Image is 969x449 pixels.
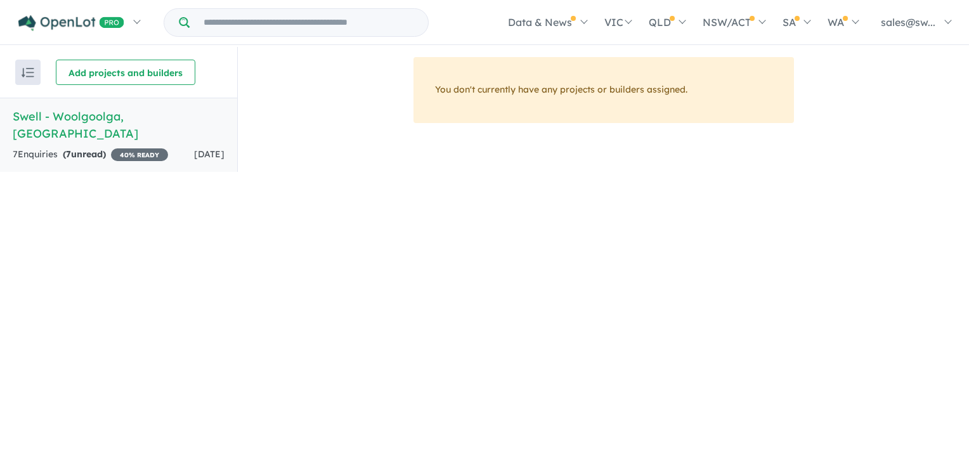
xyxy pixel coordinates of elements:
span: 7 [66,148,71,160]
img: sort.svg [22,68,34,77]
img: Openlot PRO Logo White [18,15,124,31]
div: You don't currently have any projects or builders assigned. [413,57,794,123]
strong: ( unread) [63,148,106,160]
span: 40 % READY [111,148,168,161]
button: Add projects and builders [56,60,195,85]
h5: Swell - Woolgoolga , [GEOGRAPHIC_DATA] [13,108,224,142]
span: sales@sw... [881,16,935,29]
div: 7 Enquir ies [13,147,168,162]
input: Try estate name, suburb, builder or developer [192,9,426,36]
span: [DATE] [194,148,224,160]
